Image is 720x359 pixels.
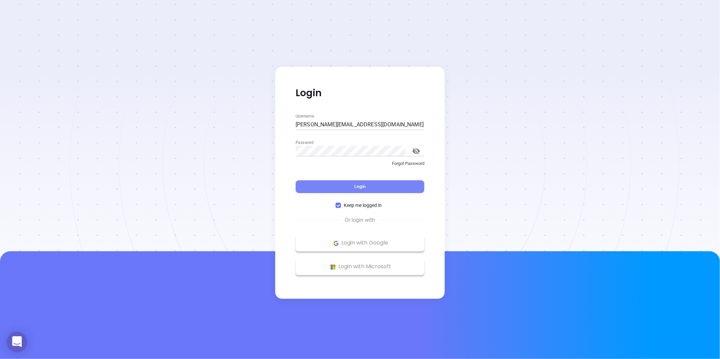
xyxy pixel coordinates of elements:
[329,263,337,271] img: Microsoft Logo
[341,202,384,209] span: Keep me logged in
[296,87,424,99] p: Login
[408,143,424,159] button: toggle password visibility
[296,141,314,145] label: Password
[296,181,424,193] button: Login
[296,114,314,119] label: Username
[296,235,424,252] button: Google Logo Login with Google
[296,160,424,167] p: Forgot Password
[299,238,421,248] p: Login with Google
[296,258,424,275] button: Microsoft Logo Login with Microsoft
[299,262,421,272] p: Login with Microsoft
[342,216,379,225] span: Or login with
[296,160,424,172] a: Forgot Password
[332,239,340,248] img: Google Logo
[354,184,366,190] span: Login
